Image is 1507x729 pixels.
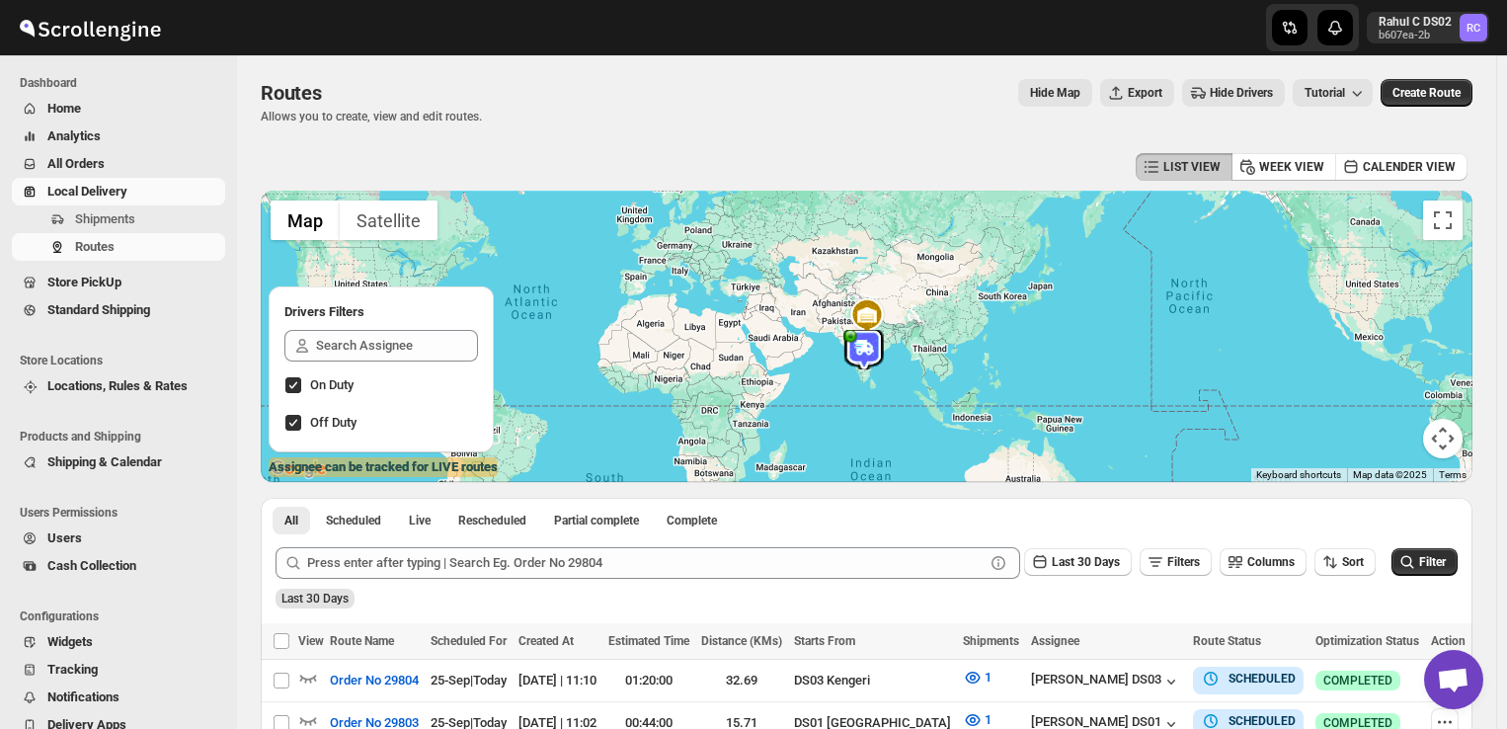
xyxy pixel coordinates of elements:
button: 1 [951,662,1003,693]
button: Cash Collection [12,552,225,580]
span: Filter [1419,555,1446,569]
button: User menu [1367,12,1489,43]
button: Show satellite imagery [340,201,437,240]
button: Create Route [1381,79,1472,107]
b: SCHEDULED [1229,714,1296,728]
p: b607ea-2b [1379,30,1452,41]
span: Assignee [1031,634,1079,648]
span: Dashboard [20,75,227,91]
button: Filters [1140,548,1212,576]
span: Optimization Status [1315,634,1419,648]
a: Open this area in Google Maps (opens a new window) [266,456,331,482]
button: Shipments [12,205,225,233]
span: Create Route [1392,85,1461,101]
span: Analytics [47,128,101,143]
div: 32.69 [701,671,782,690]
span: Scheduled [326,513,381,528]
div: 01:20:00 [608,671,689,690]
button: Home [12,95,225,122]
button: Keyboard shortcuts [1256,468,1341,482]
button: Export [1100,79,1174,107]
span: Map data ©2025 [1353,469,1427,480]
button: LIST VIEW [1136,153,1232,181]
button: Analytics [12,122,225,150]
span: WEEK VIEW [1259,159,1324,175]
span: Store Locations [20,353,227,368]
span: Shipments [75,211,135,226]
span: Filters [1167,555,1200,569]
img: Google [266,456,331,482]
span: Starts From [794,634,855,648]
b: SCHEDULED [1229,672,1296,686]
span: Live [409,513,431,528]
span: Hide Map [1030,85,1080,101]
span: Widgets [47,634,93,649]
span: Users [47,530,82,545]
span: Action [1431,634,1466,648]
button: Locations, Rules & Rates [12,372,225,400]
button: Users [12,525,225,552]
span: Scheduled For [431,634,507,648]
span: Rescheduled [458,513,526,528]
button: All Orders [12,150,225,178]
button: Tracking [12,656,225,684]
span: Routes [261,81,322,105]
h2: Drivers Filters [284,302,478,322]
span: All [284,513,298,528]
span: Notifications [47,689,119,704]
button: Sort [1314,548,1376,576]
span: 25-Sep | Today [431,673,507,688]
span: Users Permissions [20,505,227,521]
button: Notifications [12,684,225,711]
button: Tutorial [1293,79,1373,107]
span: Export [1128,85,1162,101]
label: Assignee can be tracked for LIVE routes [269,457,498,477]
span: Local Delivery [47,184,127,199]
span: On Duty [310,377,354,392]
span: Locations, Rules & Rates [47,378,188,393]
span: Hide Drivers [1210,85,1273,101]
input: Search Assignee [316,330,478,362]
span: Off Duty [310,415,357,430]
span: Created At [518,634,574,648]
button: WEEK VIEW [1231,153,1336,181]
p: Rahul C DS02 [1379,14,1452,30]
button: Shipping & Calendar [12,448,225,476]
button: Map camera controls [1423,419,1463,458]
button: All routes [273,507,310,534]
span: LIST VIEW [1163,159,1221,175]
span: Last 30 Days [281,592,349,606]
a: Terms (opens in new tab) [1439,469,1467,480]
span: Order No 29804 [330,671,419,690]
span: Columns [1247,555,1295,569]
button: CALENDER VIEW [1335,153,1467,181]
span: Estimated Time [608,634,689,648]
span: Standard Shipping [47,302,150,317]
span: Home [47,101,81,116]
button: [PERSON_NAME] DS03 [1031,672,1181,691]
span: Configurations [20,608,227,624]
button: SCHEDULED [1201,669,1296,688]
span: Tutorial [1305,86,1345,100]
span: Sort [1342,555,1364,569]
span: 1 [985,670,991,685]
button: Toggle fullscreen view [1423,201,1463,240]
span: CALENDER VIEW [1363,159,1456,175]
div: Open chat [1424,650,1483,709]
button: Widgets [12,628,225,656]
button: Hide Drivers [1182,79,1285,107]
span: View [298,634,324,648]
button: Columns [1220,548,1307,576]
div: [DATE] | 11:10 [518,671,596,690]
span: Products and Shipping [20,429,227,445]
span: Distance (KMs) [701,634,782,648]
button: Show street map [271,201,340,240]
img: ScrollEngine [16,3,164,52]
p: Allows you to create, view and edit routes. [261,109,482,124]
button: Last 30 Days [1024,548,1132,576]
span: Route Name [330,634,394,648]
span: Shipments [963,634,1019,648]
text: RC [1467,22,1480,35]
button: Filter [1391,548,1458,576]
